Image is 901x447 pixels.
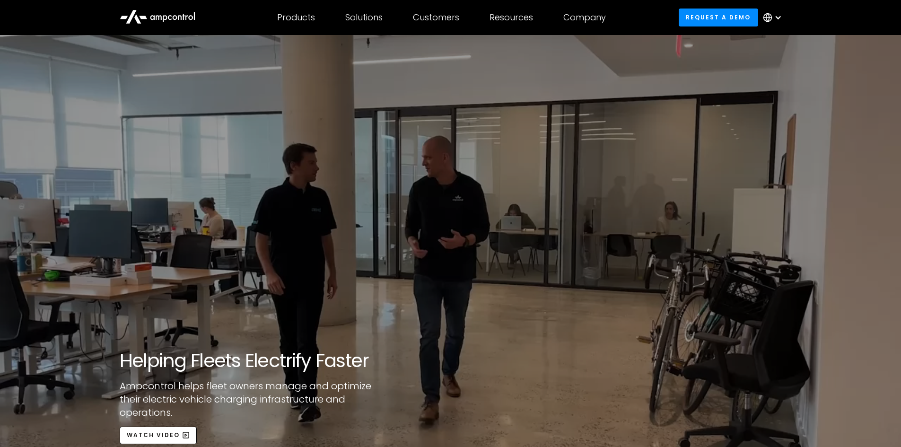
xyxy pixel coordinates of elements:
[277,12,315,23] div: Products
[345,12,383,23] div: Solutions
[563,12,606,23] div: Company
[413,12,459,23] div: Customers
[490,12,533,23] div: Resources
[679,9,758,26] a: Request a demo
